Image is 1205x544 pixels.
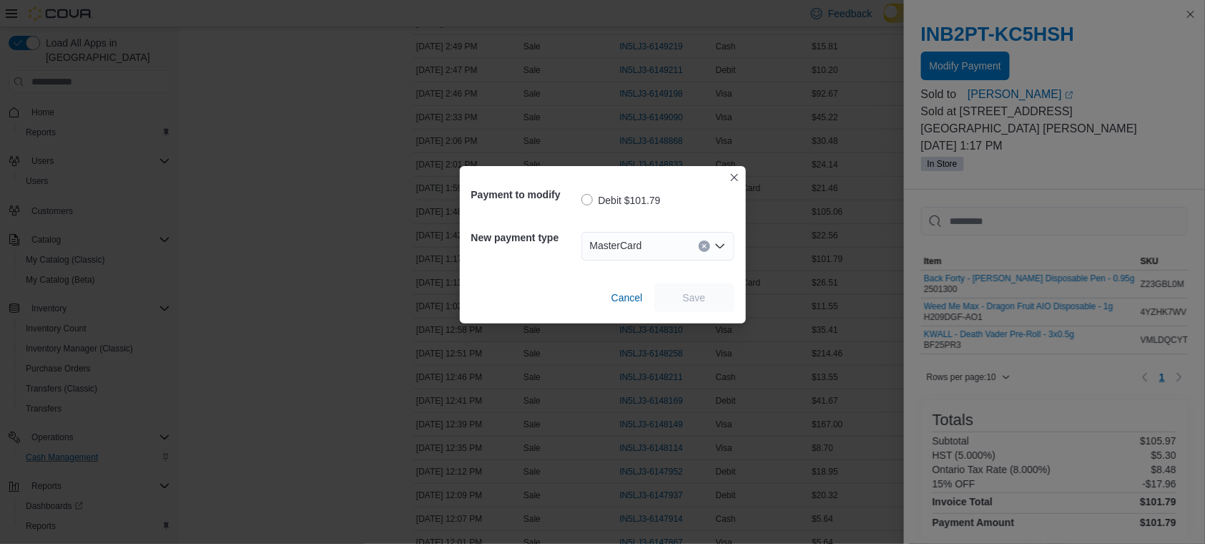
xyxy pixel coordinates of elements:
button: Save [654,283,734,312]
span: MasterCard [590,237,642,254]
h5: New payment type [471,223,579,252]
span: Cancel [611,291,643,305]
button: Cancel [606,283,649,312]
button: Open list of options [714,241,726,252]
label: Debit $101.79 [581,192,661,209]
input: Accessible screen reader label [648,238,649,255]
h5: Payment to modify [471,180,579,209]
button: Clear input [699,241,710,252]
button: Closes this modal window [726,169,743,186]
span: Save [683,291,706,305]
